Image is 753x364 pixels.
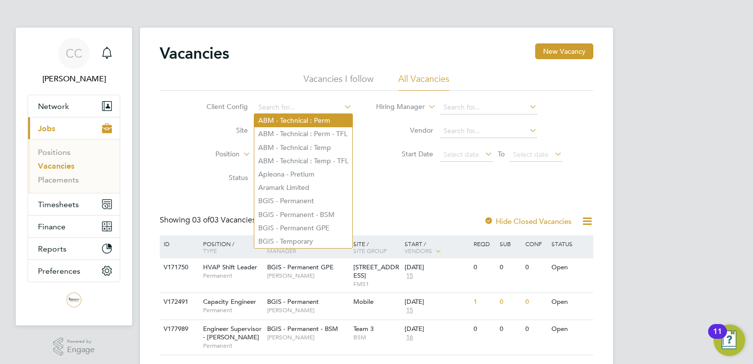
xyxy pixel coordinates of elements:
div: Showing [160,215,258,225]
div: Status [549,235,592,252]
span: Permanent [203,306,262,314]
span: BGIS - Permanent GPE [267,263,334,271]
span: 15 [405,272,414,280]
button: Open Resource Center, 11 new notifications [714,325,745,356]
div: Start / [402,235,471,260]
button: New Vacancy [535,43,593,59]
span: Vendors [405,247,432,255]
span: BGIS - Permanent [267,297,319,306]
div: 0 [471,320,497,338]
label: Client Config [191,102,248,111]
div: Reqd [471,235,497,252]
div: Open [549,320,592,338]
a: CC[PERSON_NAME] [28,37,120,85]
div: 1 [471,293,497,311]
label: Vendor [376,126,433,135]
li: BGIS - Permanent - BSM [254,208,352,221]
label: Hiring Manager [368,102,425,112]
div: 0 [497,293,523,311]
span: Site Group [353,247,387,255]
li: ABM - Technical : Temp [254,141,352,154]
span: BGIS - Permanent - BSM [267,325,338,333]
li: Vacancies I follow [304,73,374,91]
nav: Main navigation [16,28,132,326]
span: Network [38,102,69,111]
div: Open [549,258,592,277]
span: 03 Vacancies [192,215,256,225]
div: Conf [523,235,548,252]
span: CC [66,47,82,60]
span: Reports [38,244,67,254]
div: ID [161,235,196,252]
a: Positions [38,147,70,157]
li: BGIS - Permanent GPE [254,221,352,235]
span: 15 [405,306,414,315]
li: ABM - Technical : Perm [254,114,352,127]
div: [DATE] [405,298,469,306]
div: [DATE] [405,263,469,272]
span: [PERSON_NAME] [267,306,348,314]
span: [PERSON_NAME] [267,333,348,341]
div: V172491 [161,293,196,311]
div: 0 [523,320,548,338]
label: Status [191,173,248,182]
button: Network [28,95,120,117]
span: 16 [405,333,414,342]
label: Position [183,149,240,159]
a: Go to home page [28,292,120,308]
span: FMS1 [353,280,400,288]
div: V171750 [161,258,196,277]
div: 0 [471,258,497,277]
span: Type [203,247,217,255]
span: Engineer Supervisor - [PERSON_NAME] [203,325,262,341]
span: HVAP Shift Leader [203,263,257,271]
li: Aramark Limited [254,181,352,194]
a: Placements [38,175,79,184]
div: 0 [523,293,548,311]
span: Chris Chitty [28,73,120,85]
label: Start Date [376,149,433,158]
span: To [495,147,508,160]
div: Sub [497,235,523,252]
button: Jobs [28,117,120,139]
label: Hide Closed Vacancies [484,217,572,226]
span: Select date [444,150,479,159]
li: BGIS - Temporary [254,235,352,248]
label: Site [191,126,248,135]
span: Powered by [67,337,95,346]
li: All Vacancies [398,73,449,91]
input: Search for... [440,101,537,114]
input: Search for... [440,124,537,138]
span: [STREET_ADDRESS] [353,263,399,280]
button: Preferences [28,260,120,282]
div: Position / [196,235,265,259]
li: Apleona - Pretium [254,168,352,181]
div: [DATE] [405,325,469,333]
li: BGIS - Permanent [254,194,352,208]
span: Manager [267,247,296,255]
input: Search for... [255,101,352,114]
span: BSM [353,333,400,341]
div: V177989 [161,320,196,338]
div: 0 [523,258,548,277]
span: 03 of [192,215,210,225]
div: 11 [713,331,722,344]
span: Permanent [203,342,262,350]
div: Site / [351,235,403,259]
h2: Vacancies [160,43,229,63]
span: Timesheets [38,200,79,209]
span: Preferences [38,266,80,276]
div: Open [549,293,592,311]
span: Capacity Engineer [203,297,256,306]
span: Engage [67,346,95,354]
li: ABM - Technical : Perm - TFL [254,127,352,141]
span: Permanent [203,272,262,280]
span: [PERSON_NAME] [267,272,348,280]
span: Select date [513,150,548,159]
a: Vacancies [38,161,74,171]
span: Jobs [38,124,55,133]
a: Powered byEngage [53,337,95,356]
img: trevettgroup-logo-retina.png [66,292,82,308]
button: Reports [28,238,120,259]
div: 0 [497,258,523,277]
